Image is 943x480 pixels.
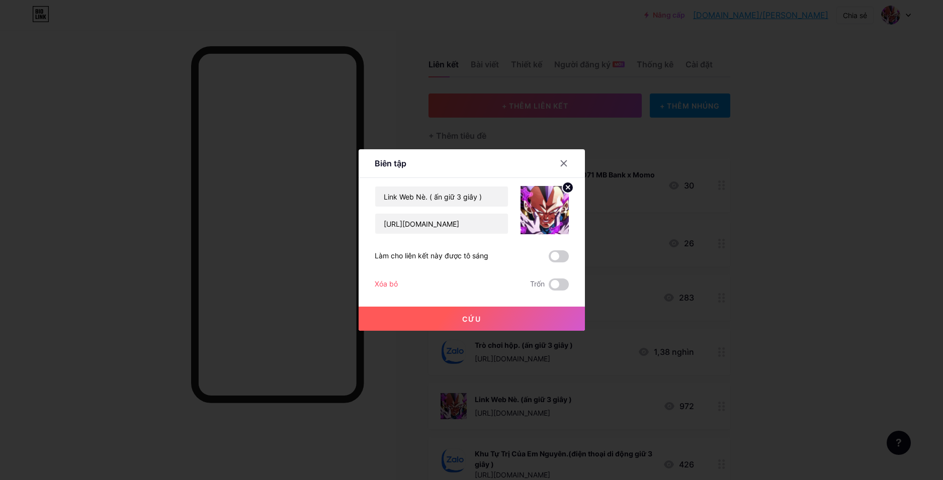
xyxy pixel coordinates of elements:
input: URL [375,214,508,234]
input: Tiêu đề [375,186,508,207]
font: Trốn [530,279,545,288]
img: liên kết_hình thu nhỏ [521,186,569,234]
font: Biên tập [375,158,406,168]
button: Cứu [359,307,585,331]
font: Làm cho liên kết này được tô sáng [375,251,488,260]
font: Cứu [462,315,481,323]
font: Xóa bỏ [375,279,398,288]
